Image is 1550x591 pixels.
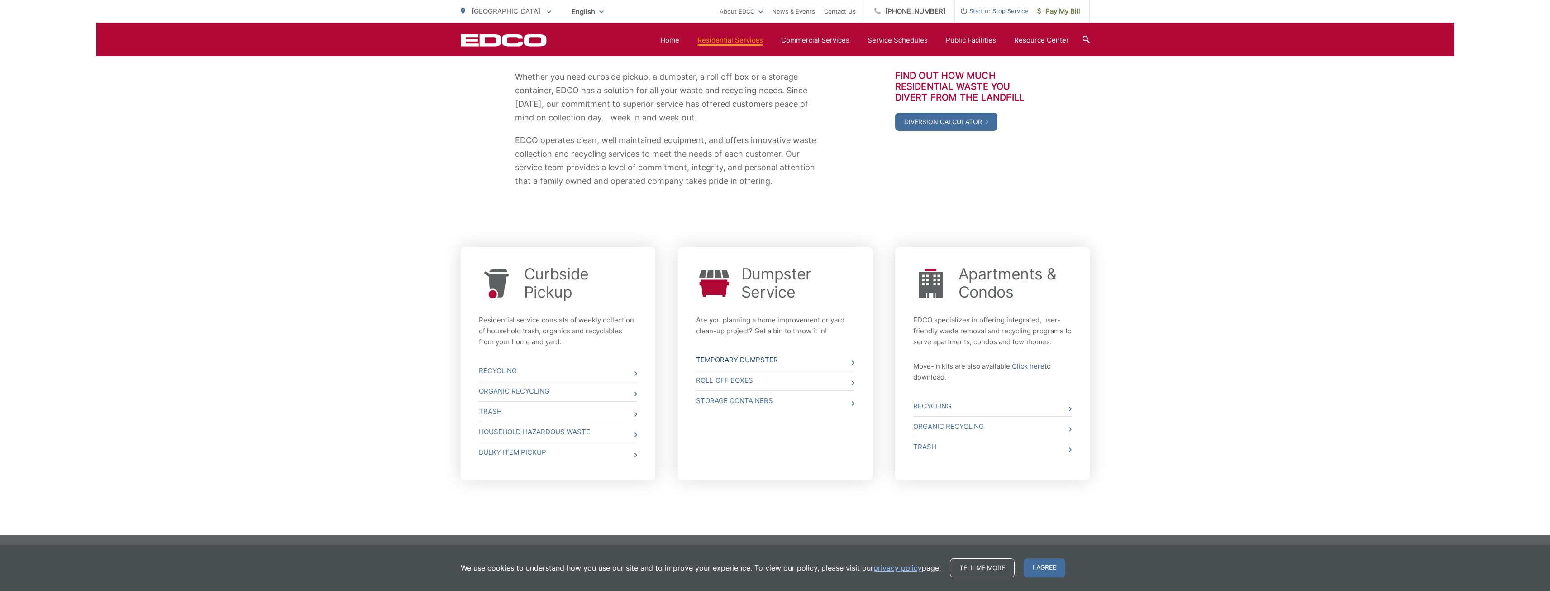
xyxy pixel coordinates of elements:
a: Trash [913,437,1072,457]
a: Apartments & Condos [959,265,1072,301]
a: Household Hazardous Waste [479,422,637,442]
a: Click here [1012,361,1044,372]
a: News & Events [772,6,815,17]
span: [GEOGRAPHIC_DATA] [472,7,540,15]
span: English [565,4,610,19]
p: Move-in kits are also available. to download. [913,361,1072,383]
p: EDCO operates clean, well maintained equipment, and offers innovative waste collection and recycl... [515,134,818,188]
a: EDCD logo. Return to the homepage. [461,34,547,47]
a: Bulky Item Pickup [479,442,637,462]
p: We use cookies to understand how you use our site and to improve your experience. To view our pol... [461,562,941,573]
a: Organic Recycling [913,417,1072,437]
a: Public Facilities [946,35,996,46]
p: Residential service consists of weekly collection of household trash, organics and recyclables fr... [479,315,637,347]
a: Home [660,35,679,46]
a: About EDCO [720,6,763,17]
a: Curbside Pickup [524,265,637,301]
a: Organic Recycling [479,381,637,401]
a: Recycling [479,361,637,381]
a: Recycling [913,396,1072,416]
span: I agree [1024,558,1065,577]
a: Dumpster Service [741,265,854,301]
a: Roll-Off Boxes [696,370,854,390]
a: Service Schedules [868,35,928,46]
a: Tell me more [950,558,1015,577]
a: Residential Services [697,35,763,46]
p: Whether you need curbside pickup, a dumpster, a roll off box or a storage container, EDCO has a s... [515,70,818,125]
h3: Find out how much residential waste you divert from the landfill [895,70,1035,103]
a: privacy policy [873,562,922,573]
a: Trash [479,402,637,422]
a: Resource Center [1014,35,1069,46]
a: Storage Containers [696,391,854,411]
a: Commercial Services [781,35,849,46]
a: Diversion Calculator [895,113,997,131]
p: EDCO specializes in offering integrated, user-friendly waste removal and recycling programs to se... [913,315,1072,347]
a: Temporary Dumpster [696,350,854,370]
a: Contact Us [824,6,856,17]
span: Pay My Bill [1037,6,1080,17]
p: Are you planning a home improvement or yard clean-up project? Get a bin to throw it in! [696,315,854,336]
